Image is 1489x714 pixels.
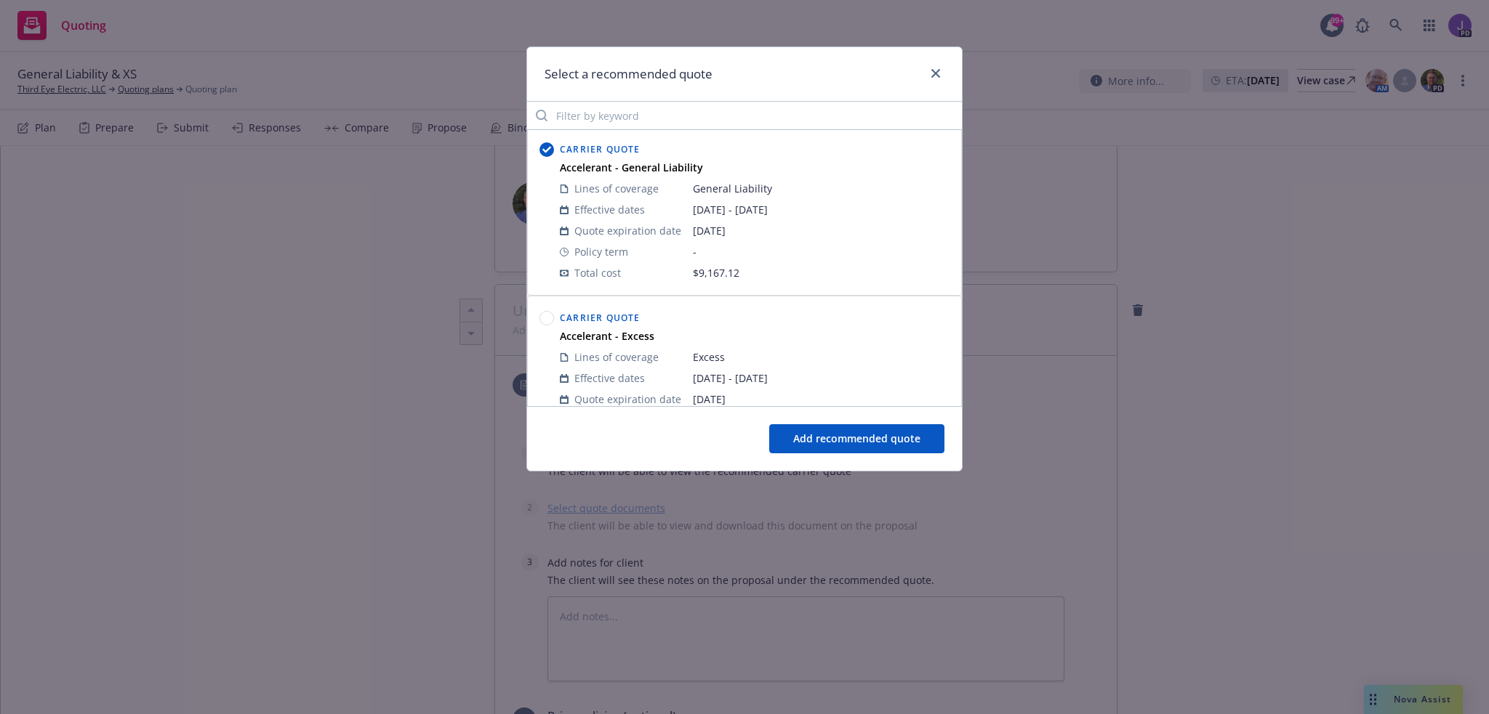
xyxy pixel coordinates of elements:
[574,223,681,238] span: Quote expiration date
[693,392,950,407] span: [DATE]
[574,202,645,217] span: Effective dates
[693,181,950,196] span: General Liability
[693,202,950,217] span: [DATE] - [DATE]
[574,349,659,365] span: Lines of coverage
[545,65,713,84] h1: Select a recommended quote
[693,244,950,259] span: -
[574,265,621,280] span: Total cost
[560,329,654,343] strong: Accelerant - Excess
[560,143,641,155] span: Carrier Quote
[927,65,944,82] a: close
[693,223,950,238] span: [DATE]
[560,161,703,174] strong: Accelerant - General Liability
[574,181,659,196] span: Lines of coverage
[693,266,739,280] span: $9,167.12
[574,244,628,259] span: Policy term
[560,312,641,324] span: Carrier Quote
[574,370,645,386] span: Effective dates
[769,424,944,453] button: Add recommended quote
[693,370,950,386] span: [DATE] - [DATE]
[693,349,950,365] span: Excess
[527,101,962,130] input: Filter by keyword
[574,392,681,407] span: Quote expiration date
